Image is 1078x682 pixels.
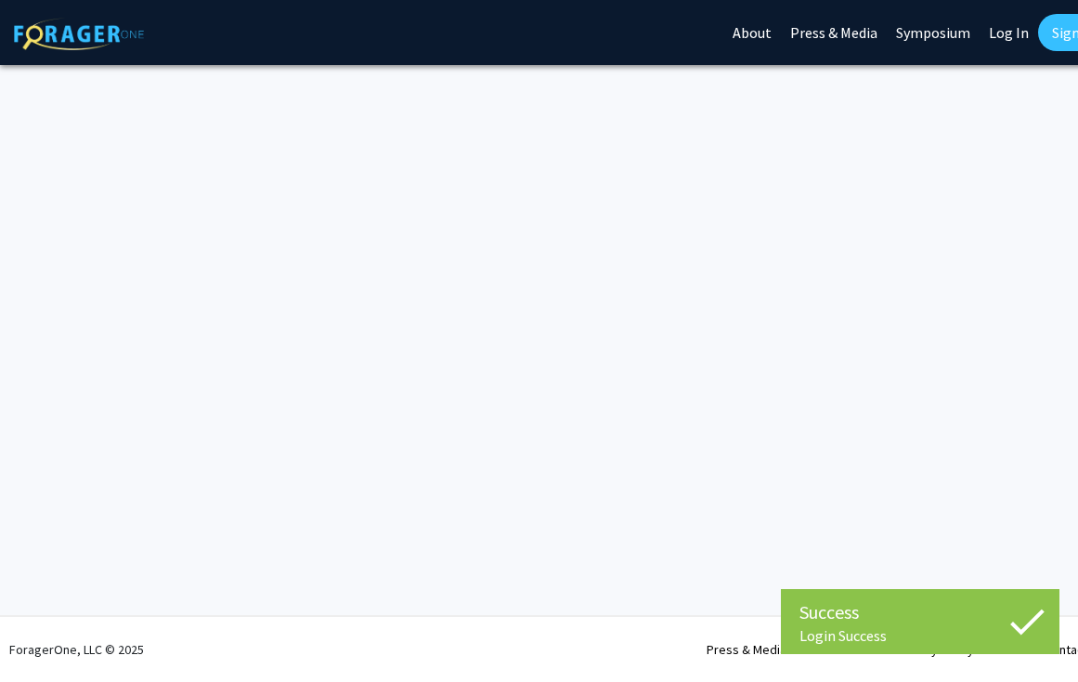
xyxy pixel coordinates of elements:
[799,598,1041,626] div: Success
[799,626,1041,645] div: Login Success
[9,617,144,682] div: ForagerOne, LLC © 2025
[14,18,144,50] img: ForagerOne Logo
[707,641,786,658] a: Press & Media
